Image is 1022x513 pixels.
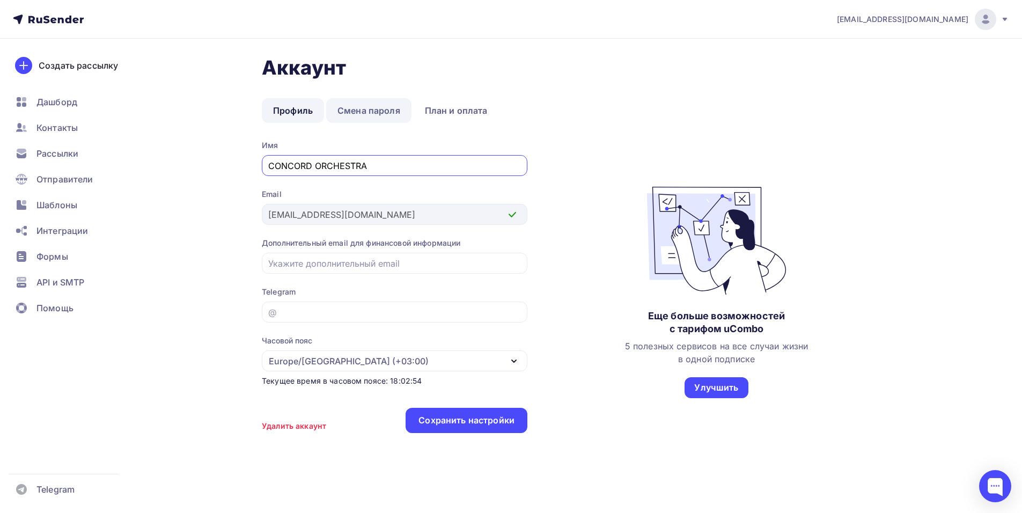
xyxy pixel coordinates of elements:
[9,194,136,216] a: Шаблоны
[837,14,968,25] span: [EMAIL_ADDRESS][DOMAIN_NAME]
[36,96,77,108] span: Дашборд
[837,9,1009,30] a: [EMAIL_ADDRESS][DOMAIN_NAME]
[9,168,136,190] a: Отправители
[262,189,527,200] div: Email
[268,257,521,270] input: Укажите дополнительный email
[36,302,73,314] span: Помощь
[648,310,785,335] div: Еще больше возможностей с тарифом uCombo
[9,117,136,138] a: Контакты
[39,59,118,72] div: Создать рассылку
[9,143,136,164] a: Рассылки
[36,199,77,211] span: Шаблоны
[268,159,521,172] input: Введите имя
[262,376,527,386] div: Текущее время в часовом поясе: 18:02:54
[262,287,527,297] div: Telegram
[262,140,527,151] div: Имя
[36,483,75,496] span: Telegram
[36,147,78,160] span: Рассылки
[262,98,324,123] a: Профиль
[269,355,429,368] div: Europe/[GEOGRAPHIC_DATA] (+03:00)
[9,91,136,113] a: Дашборд
[36,173,93,186] span: Отправители
[262,238,527,248] div: Дополнительный email для финансовой информации
[36,250,68,263] span: Формы
[262,421,326,431] div: Удалить аккаунт
[262,335,527,371] button: Часовой пояс Europe/[GEOGRAPHIC_DATA] (+03:00)
[36,276,84,289] span: API и SMTP
[36,121,78,134] span: Контакты
[262,335,312,346] div: Часовой пояс
[326,98,411,123] a: Смена пароля
[414,98,499,123] a: План и оплата
[694,382,738,394] div: Улучшить
[418,414,514,427] div: Сохранить настройки
[262,56,906,79] h1: Аккаунт
[268,306,277,319] div: @
[625,340,808,365] div: 5 полезных сервисов на все случаи жизни в одной подписке
[9,246,136,267] a: Формы
[36,224,88,237] span: Интеграции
